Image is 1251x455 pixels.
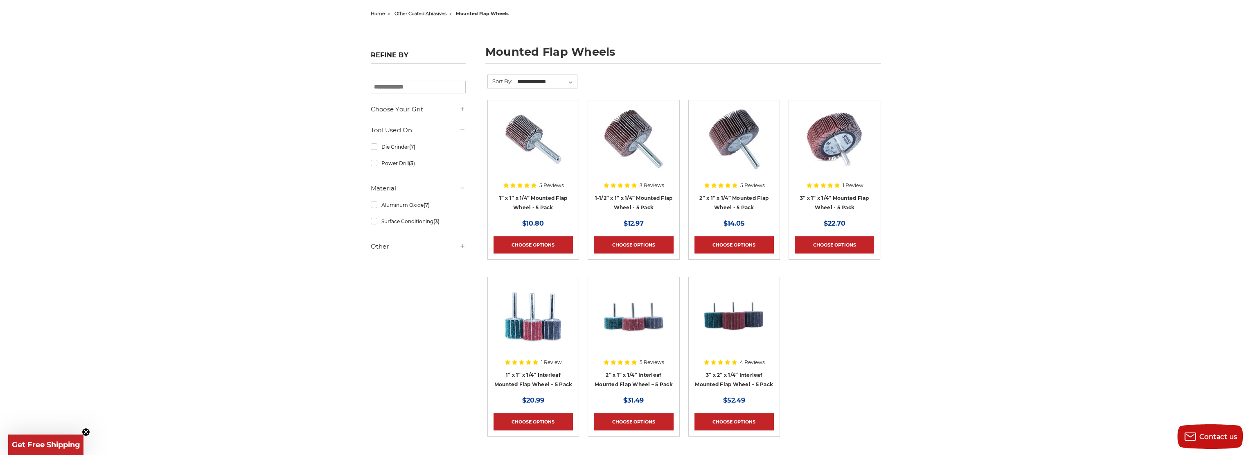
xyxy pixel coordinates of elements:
[8,435,83,455] div: Get Free ShippingClose teaser
[82,428,90,436] button: Close teaser
[494,106,573,186] a: 1” x 1” x 1/4” Mounted Flap Wheel - 5 Pack
[640,360,664,365] span: 5 Reviews
[795,236,874,254] a: Choose Options
[601,106,666,172] img: 1-1/2” x 1” x 1/4” Mounted Flap Wheel - 5 Pack
[694,283,774,362] a: 3” x 2” x 1/4” Interleaf Mounted Flap Wheel – 5 Pack
[594,283,673,362] a: 2” x 1” x 1/4” Interleaf Mounted Flap Wheel – 5 Pack
[1199,433,1237,441] span: Contact us
[371,104,466,114] h5: Choose Your Grit
[499,195,567,211] a: 1” x 1” x 1/4” Mounted Flap Wheel - 5 Pack
[500,106,566,172] img: 1” x 1” x 1/4” Mounted Flap Wheel - 5 Pack
[695,372,773,387] a: 3” x 2” x 1/4” Interleaf Mounted Flap Wheel – 5 Pack
[640,183,664,188] span: 3 Reviews
[456,11,509,16] span: mounted flap wheels
[371,125,466,135] h5: Tool Used On
[595,195,672,211] a: 1-1/2” x 1” x 1/4” Mounted Flap Wheel - 5 Pack
[694,413,774,430] a: Choose Options
[494,413,573,430] a: Choose Options
[494,236,573,254] a: Choose Options
[594,106,673,186] a: 1-1/2” x 1” x 1/4” Mounted Flap Wheel - 5 Pack
[371,183,466,193] h5: Material
[701,106,767,172] img: 2” x 1” x 1/4” Mounted Flap Wheel - 5 Pack
[694,106,774,186] a: 2” x 1” x 1/4” Mounted Flap Wheel - 5 Pack
[724,220,745,227] span: $14.05
[494,283,573,362] a: 1” x 1” x 1/4” Interleaf Mounted Flap Wheel – 5 Pack
[371,198,466,212] a: Aluminum Oxide
[488,75,512,87] label: Sort By:
[740,360,765,365] span: 4 Reviews
[701,283,767,349] img: 3” x 2” x 1/4” Interleaf Mounted Flap Wheel – 5 Pack
[824,220,845,227] span: $22.70
[740,183,765,188] span: 5 Reviews
[541,360,562,365] span: 1 Review
[371,11,385,16] a: home
[485,46,881,64] h1: mounted flap wheels
[802,106,867,172] img: Mounted flap wheel with 1/4" Shank
[433,218,439,224] span: (3)
[624,220,644,227] span: $12.97
[594,236,673,254] a: Choose Options
[522,220,544,227] span: $10.80
[601,283,666,349] img: 2” x 1” x 1/4” Interleaf Mounted Flap Wheel – 5 Pack
[800,195,869,211] a: 3” x 1” x 1/4” Mounted Flap Wheel - 5 Pack
[843,183,863,188] span: 1 Review
[723,396,745,404] span: $52.49
[594,413,673,430] a: Choose Options
[12,440,80,449] span: Get Free Shipping
[595,372,673,387] a: 2” x 1” x 1/4” Interleaf Mounted Flap Wheel – 5 Pack
[795,106,874,186] a: Mounted flap wheel with 1/4" Shank
[409,144,415,150] span: (7)
[494,372,572,387] a: 1” x 1” x 1/4” Interleaf Mounted Flap Wheel – 5 Pack
[694,236,774,254] a: Choose Options
[699,195,769,211] a: 2” x 1” x 1/4” Mounted Flap Wheel - 5 Pack
[623,396,644,404] span: $31.49
[394,11,446,16] a: other coated abrasives
[539,183,564,188] span: 5 Reviews
[371,214,466,229] a: Surface Conditioning
[371,140,466,154] a: Die Grinder
[371,242,466,251] h5: Other
[500,283,566,349] img: 1” x 1” x 1/4” Interleaf Mounted Flap Wheel – 5 Pack
[516,76,577,88] select: Sort By:
[1177,424,1243,449] button: Contact us
[371,156,466,170] a: Power Drill
[522,396,544,404] span: $20.99
[423,202,429,208] span: (7)
[408,160,415,166] span: (3)
[371,51,466,64] h5: Refine by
